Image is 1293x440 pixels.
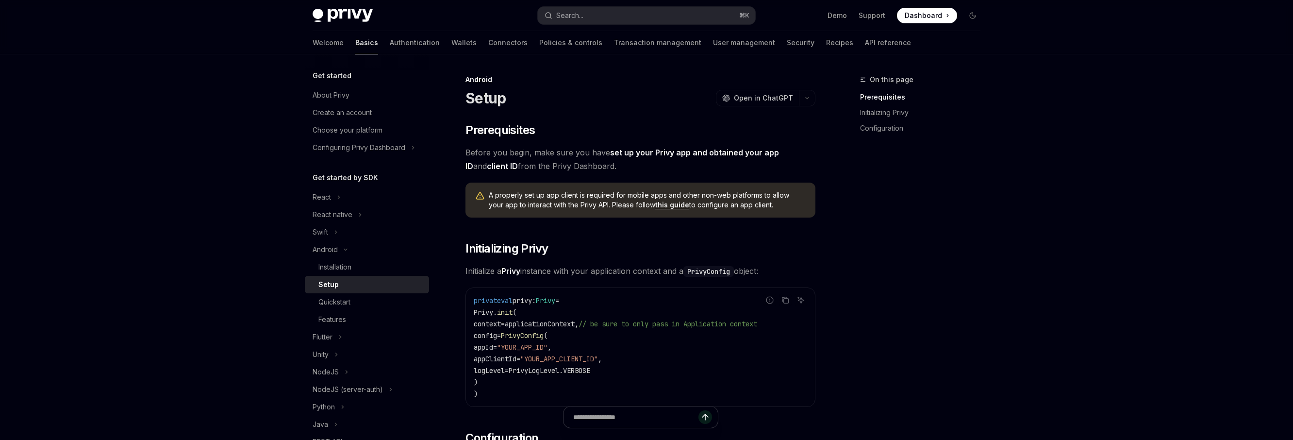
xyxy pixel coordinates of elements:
[497,308,513,317] span: init
[860,89,988,105] a: Prerequisites
[313,331,332,343] div: Flutter
[734,93,793,103] span: Open in ChatGPT
[475,191,485,201] svg: Warning
[763,294,776,306] button: Report incorrect code
[465,75,815,85] div: Android
[698,410,712,424] button: Send message
[318,314,346,325] div: Features
[787,31,814,54] a: Security
[313,209,352,220] div: React native
[318,261,351,273] div: Installation
[713,31,775,54] a: User management
[501,331,544,340] span: PrivyConfig
[318,296,350,308] div: Quickstart
[474,355,516,363] span: appClientId
[313,366,339,378] div: NodeJS
[655,201,689,209] a: this guide
[536,296,555,305] span: Privy
[497,331,501,340] span: =
[305,311,429,328] a: Features
[305,258,429,276] a: Installation
[897,8,957,23] a: Dashboard
[516,355,520,363] span: =
[826,31,853,54] a: Recipes
[305,363,429,381] button: NodeJS
[598,355,602,363] span: ,
[465,148,779,171] a: set up your Privy app and obtained your app ID
[579,320,757,328] span: // be sure to only pass in Application context
[305,241,429,258] button: Android
[305,381,429,398] button: NodeJS (server-auth)
[313,124,382,136] div: Choose your platform
[488,31,528,54] a: Connectors
[555,296,559,305] span: =
[965,8,980,23] button: Toggle dark mode
[716,90,799,106] button: Open in ChatGPT
[474,296,501,305] span: private
[313,70,351,82] h5: Get started
[828,11,847,20] a: Demo
[313,9,373,22] img: dark logo
[489,190,806,210] span: A properly set up app client is required for mobile apps and other non-web platforms to allow you...
[313,244,338,255] div: Android
[865,31,911,54] a: API reference
[305,86,429,104] a: About Privy
[313,191,331,203] div: React
[313,89,349,101] div: About Privy
[305,206,429,223] button: React native
[539,31,602,54] a: Policies & controls
[313,401,335,413] div: Python
[795,294,807,306] button: Ask AI
[451,31,477,54] a: Wallets
[683,266,734,277] code: PrivyConfig
[474,343,493,352] span: appId
[313,349,329,360] div: Unity
[305,293,429,311] a: Quickstart
[465,89,506,107] h1: Setup
[739,12,749,19] span: ⌘ K
[501,296,513,305] span: val
[614,31,701,54] a: Transaction management
[390,31,440,54] a: Authentication
[860,105,988,120] a: Initializing Privy
[465,241,548,256] span: Initializing Privy
[313,419,328,430] div: Java
[465,122,535,138] span: Prerequisites
[538,7,755,24] button: Search...⌘K
[305,104,429,121] a: Create an account
[305,276,429,293] a: Setup
[870,74,913,85] span: On this page
[513,308,516,317] span: (
[487,161,518,171] a: client ID
[305,139,429,156] button: Configuring Privy Dashboard
[313,384,383,395] div: NodeJS (server-auth)
[474,389,478,398] span: )
[305,398,429,416] button: Python
[493,343,497,352] span: =
[501,266,520,276] strong: Privy
[355,31,378,54] a: Basics
[520,355,598,363] span: "YOUR_APP_CLIENT_ID"
[905,11,942,20] span: Dashboard
[305,328,429,346] button: Flutter
[313,142,405,153] div: Configuring Privy Dashboard
[860,120,988,136] a: Configuration
[313,226,328,238] div: Swift
[556,10,583,21] div: Search...
[547,343,551,352] span: ,
[497,343,547,352] span: "YOUR_APP_ID"
[544,331,547,340] span: (
[305,121,429,139] a: Choose your platform
[474,378,478,387] span: )
[474,366,505,375] span: logLevel
[305,346,429,363] button: Unity
[474,308,497,317] span: Privy.
[505,320,579,328] span: applicationContext,
[313,172,378,184] h5: Get started by SDK
[779,294,792,306] button: Copy the contents from the code block
[305,188,429,206] button: React
[318,279,339,290] div: Setup
[305,416,429,433] button: Java
[505,366,509,375] span: =
[465,146,815,173] span: Before you begin, make sure you have and from the Privy Dashboard.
